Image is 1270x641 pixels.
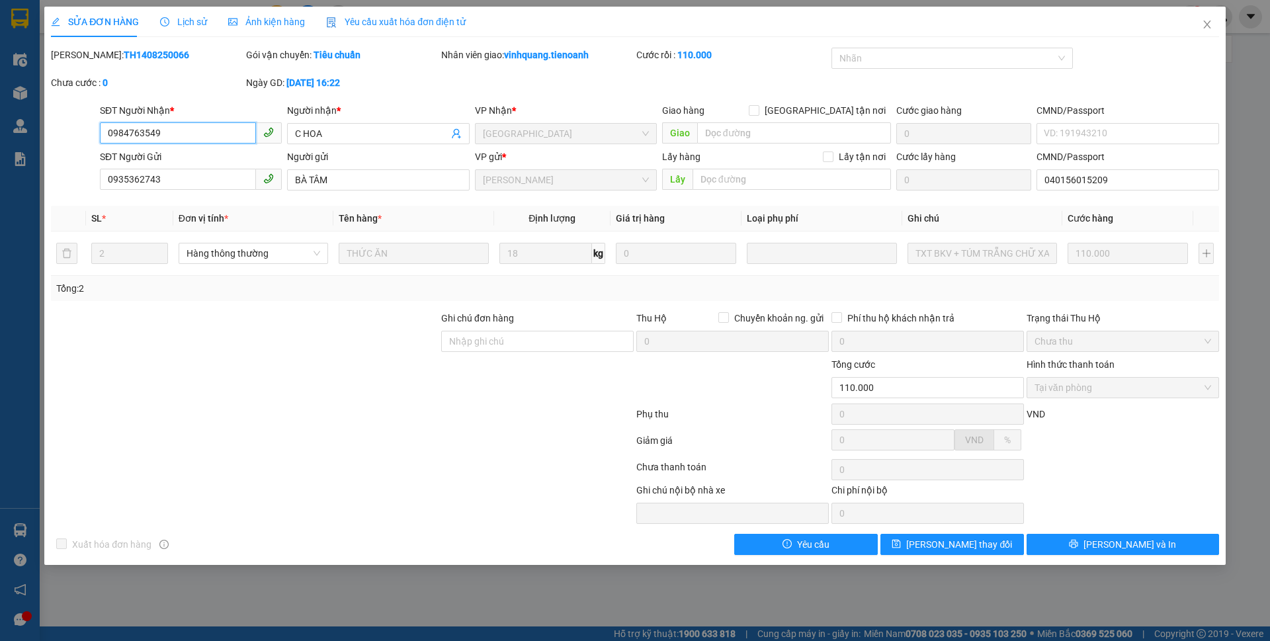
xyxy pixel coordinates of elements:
[1202,19,1212,30] span: close
[100,103,282,118] div: SĐT Người Nhận
[896,123,1031,144] input: Cước giao hàng
[697,122,891,144] input: Dọc đường
[228,17,237,26] span: picture
[759,103,891,118] span: [GEOGRAPHIC_DATA] tận nơi
[73,38,179,50] span: KHANG - 0794685740
[51,75,243,90] div: Chưa cước :
[592,243,605,264] span: kg
[187,243,320,263] span: Hàng thông thường
[56,281,490,296] div: Tổng: 2
[504,50,589,60] b: vinhquang.tienoanh
[228,17,305,27] span: Ảnh kiện hàng
[91,213,102,224] span: SL
[1068,243,1188,264] input: 0
[103,77,108,88] b: 0
[616,243,736,264] input: 0
[56,243,77,264] button: delete
[287,103,469,118] div: Người nhận
[339,243,488,264] input: VD: Bàn, Ghế
[896,105,962,116] label: Cước giao hàng
[741,206,902,232] th: Loại phụ phí
[1004,435,1011,445] span: %
[159,540,169,549] span: info-circle
[662,169,693,190] span: Lấy
[441,48,634,62] div: Nhân viên giao:
[902,206,1062,232] th: Ghi chú
[27,95,161,167] strong: Nhận:
[339,213,382,224] span: Tên hàng
[1189,7,1226,44] button: Close
[729,311,829,325] span: Chuyển khoản ng. gửi
[314,50,360,60] b: Tiêu chuẩn
[1035,378,1211,398] span: Tại văn phòng
[326,17,466,27] span: Yêu cầu xuất hóa đơn điện tử
[160,17,207,27] span: Lịch sử
[326,17,337,28] img: icon
[1069,539,1078,550] span: printer
[160,17,169,26] span: clock-circle
[451,128,462,139] span: user-add
[1027,409,1045,419] span: VND
[483,124,649,144] span: Thủ Đức
[677,50,712,60] b: 110.000
[179,213,228,224] span: Đơn vị tính
[73,64,179,87] span: phuongthao.tienoanh - In:
[51,48,243,62] div: [PERSON_NAME]:
[896,151,956,162] label: Cước lấy hàng
[246,75,439,90] div: Ngày GD:
[842,311,960,325] span: Phí thu hộ khách nhận trả
[263,173,274,184] span: phone
[1027,534,1219,555] button: printer[PERSON_NAME] và In
[906,537,1012,552] span: [PERSON_NAME] thay đổi
[616,213,665,224] span: Giá trị hàng
[636,313,667,323] span: Thu Hộ
[67,537,157,552] span: Xuất hóa đơn hàng
[662,122,697,144] span: Giao
[797,537,829,552] span: Yêu cầu
[892,539,901,550] span: save
[1035,331,1211,351] span: Chưa thu
[734,534,878,555] button: exclamation-circleYêu cầu
[441,331,634,352] input: Ghi chú đơn hàng
[880,534,1024,555] button: save[PERSON_NAME] thay đổi
[635,433,830,456] div: Giảm giá
[693,169,891,190] input: Dọc đường
[1027,311,1219,325] div: Trạng thái Thu Hộ
[783,539,792,550] span: exclamation-circle
[73,7,174,36] span: Gửi:
[636,48,829,62] div: Cước rồi :
[635,460,830,483] div: Chưa thanh toán
[662,151,700,162] span: Lấy hàng
[1199,243,1213,264] button: plus
[965,435,984,445] span: VND
[287,150,469,164] div: Người gửi
[831,483,1024,503] div: Chi phí nội bộ
[896,169,1031,191] input: Cước lấy hàng
[286,77,340,88] b: [DATE] 16:22
[908,243,1057,264] input: Ghi Chú
[833,150,891,164] span: Lấy tận nơi
[635,407,830,430] div: Phụ thu
[263,127,274,138] span: phone
[85,76,162,87] span: 15:01:39 [DATE]
[529,213,575,224] span: Định lượng
[100,150,282,164] div: SĐT Người Gửi
[662,105,704,116] span: Giao hàng
[475,105,512,116] span: VP Nhận
[1027,359,1115,370] label: Hình thức thanh toán
[1037,103,1218,118] div: CMND/Passport
[73,22,174,36] span: [PERSON_NAME]
[475,150,657,164] div: VP gửi
[246,48,439,62] div: Gói vận chuyển:
[483,170,649,190] span: Cư Kuin
[831,359,875,370] span: Tổng cước
[51,17,139,27] span: SỬA ĐƠN HÀNG
[441,313,514,323] label: Ghi chú đơn hàng
[1083,537,1176,552] span: [PERSON_NAME] và In
[1037,150,1218,164] div: CMND/Passport
[1068,213,1113,224] span: Cước hàng
[124,50,189,60] b: TH1408250066
[51,17,60,26] span: edit
[73,52,179,87] span: TH1508250025 -
[636,483,829,503] div: Ghi chú nội bộ nhà xe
